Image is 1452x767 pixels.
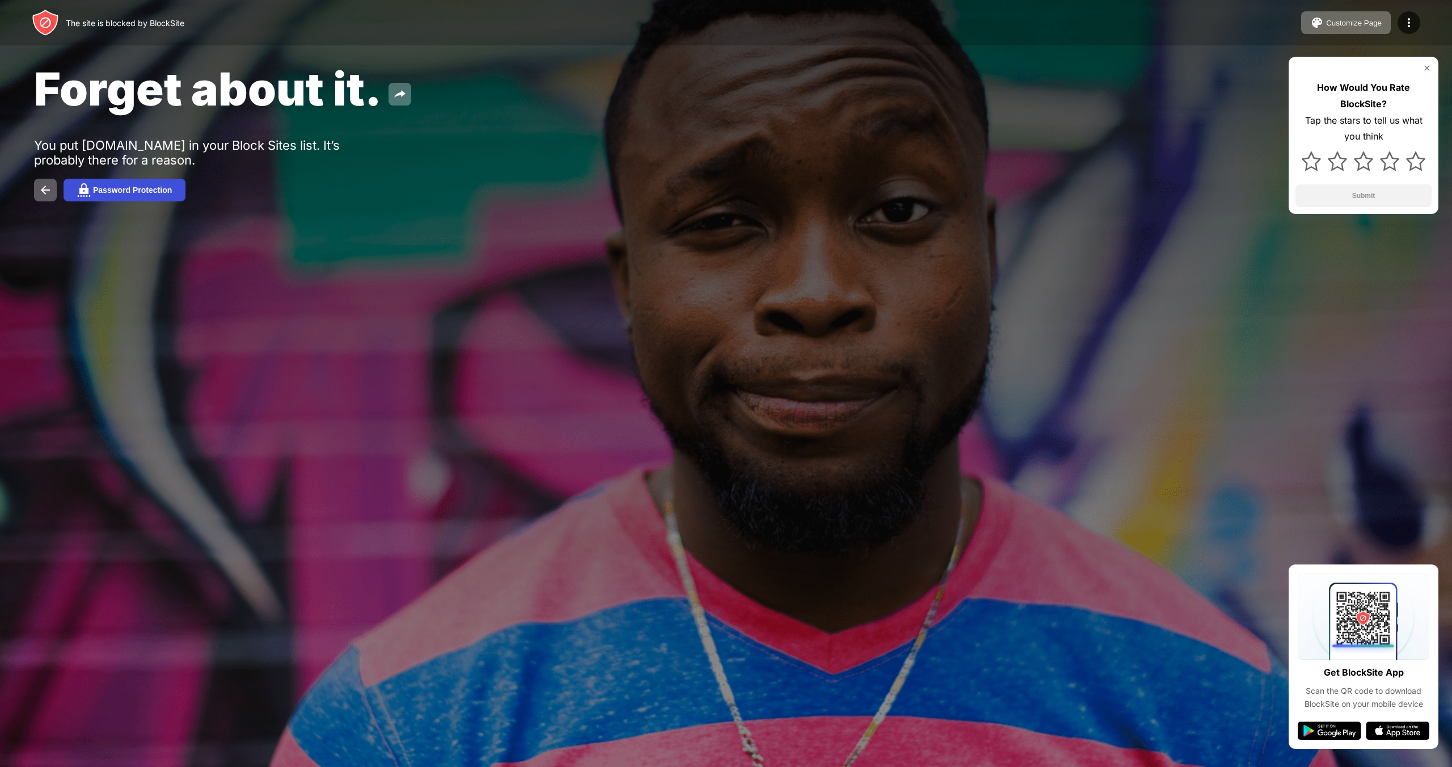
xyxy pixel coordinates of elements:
[1366,722,1429,740] img: app-store.svg
[1301,11,1391,34] button: Customize Page
[64,179,185,201] button: Password Protection
[1380,151,1399,171] img: star.svg
[93,186,172,195] div: Password Protection
[34,138,385,167] div: You put [DOMAIN_NAME] in your Block Sites list. It’s probably there for a reason.
[34,61,382,116] span: Forget about it.
[77,183,91,197] img: password.svg
[1310,16,1324,29] img: pallet.svg
[1295,184,1432,207] button: Submit
[66,18,184,28] div: The site is blocked by BlockSite
[1406,151,1425,171] img: star.svg
[1295,79,1432,112] div: How Would You Rate BlockSite?
[1298,574,1429,660] img: qrcode.svg
[1328,151,1347,171] img: star.svg
[1423,64,1432,73] img: rate-us-close.svg
[1354,151,1373,171] img: star.svg
[1324,664,1404,681] div: Get BlockSite App
[1295,112,1432,145] div: Tap the stars to tell us what you think
[1402,16,1416,29] img: menu-icon.svg
[39,183,52,197] img: back.svg
[1326,19,1382,27] div: Customize Page
[1302,151,1321,171] img: star.svg
[1298,685,1429,710] div: Scan the QR code to download BlockSite on your mobile device
[32,9,59,36] img: header-logo.svg
[393,87,407,101] img: share.svg
[1298,722,1361,740] img: google-play.svg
